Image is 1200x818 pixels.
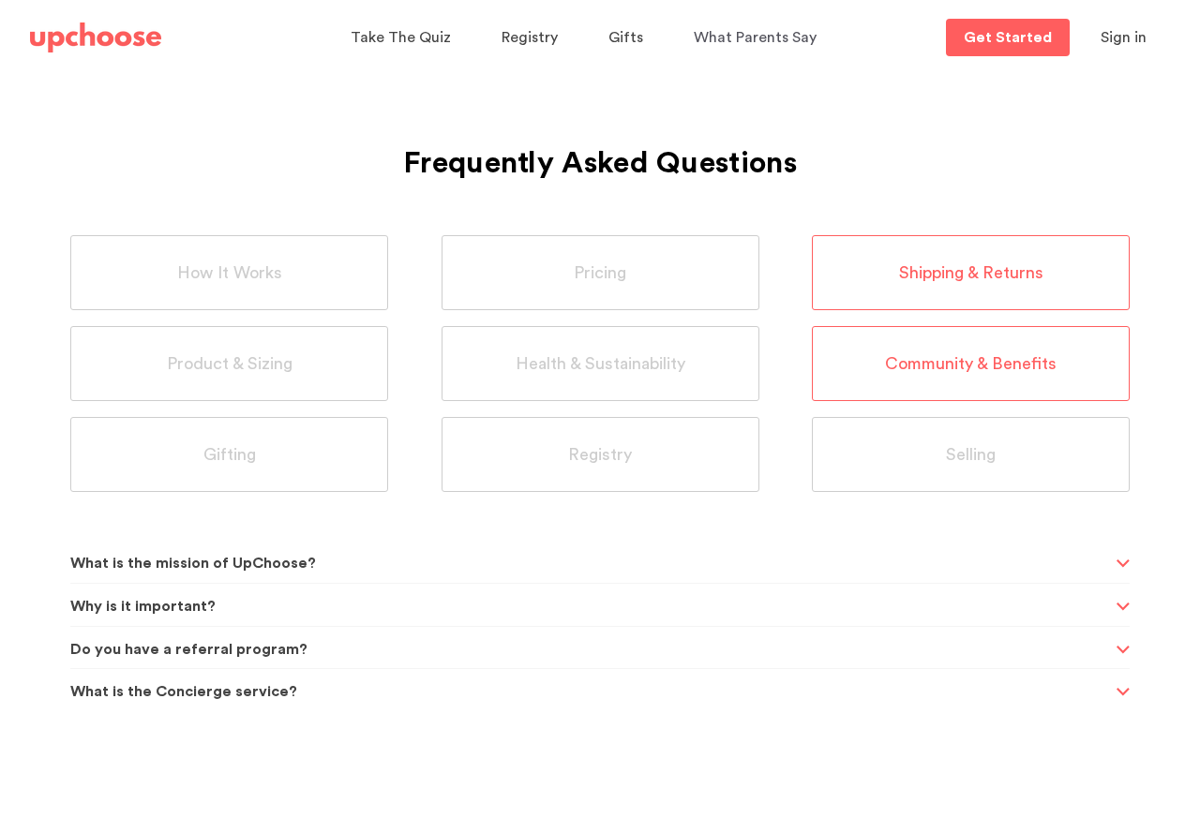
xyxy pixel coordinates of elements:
[502,30,558,45] span: Registry
[608,20,649,56] a: Gifts
[608,30,643,45] span: Gifts
[177,262,282,284] span: How It Works
[30,22,161,52] img: UpChoose
[30,19,161,57] a: UpChoose
[694,20,822,56] a: What Parents Say
[694,30,817,45] span: What Parents Say
[70,584,1111,630] span: Why is it important?
[70,669,1111,715] span: What is the Concierge service?
[568,444,632,466] span: Registry
[1101,30,1147,45] span: Sign in
[1077,19,1170,56] button: Sign in
[70,627,1111,673] span: Do you have a referral program?
[899,262,1043,284] span: Shipping & Returns
[885,353,1057,375] span: Community & Benefits
[964,30,1052,45] p: Get Started
[574,262,626,284] span: Pricing
[70,541,1111,587] span: What is the mission of UpChoose?
[502,20,563,56] a: Registry
[946,19,1070,56] a: Get Started
[351,30,451,45] span: Take The Quiz
[946,444,996,466] span: Selling
[167,353,292,375] span: Product & Sizing
[351,20,457,56] a: Take The Quiz
[203,444,256,466] span: Gifting
[70,99,1130,187] h1: Frequently Asked Questions
[516,353,685,375] span: Health & Sustainability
